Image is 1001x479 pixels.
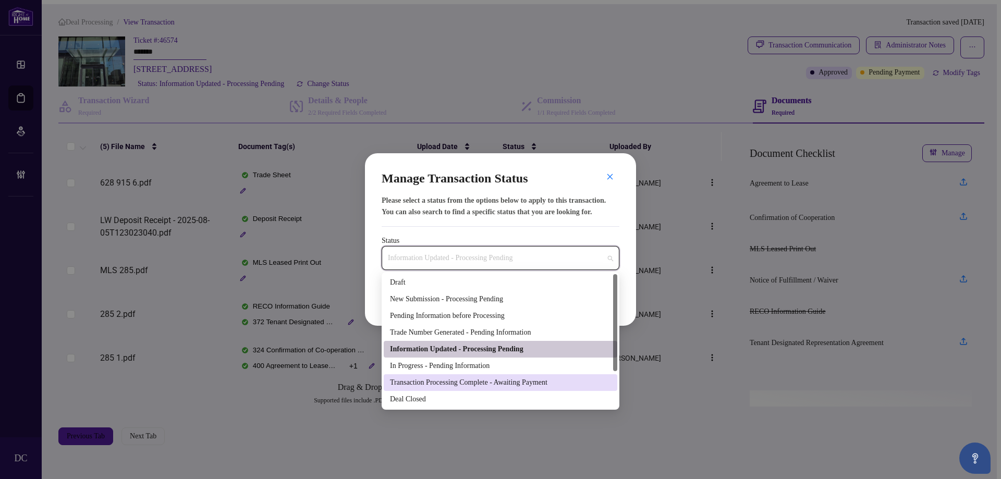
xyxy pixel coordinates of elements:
div: New Submission - Processing Pending [390,293,611,305]
div: Pending Information before Processing [384,308,617,324]
h5: Please select a status from the options below to apply to this transaction. You can also search t... [382,195,619,218]
div: In Progress - Pending Information [384,358,617,374]
div: Deal Closed [390,394,611,405]
div: Pending Information before Processing [390,310,611,322]
div: Information Updated - Processing Pending [384,341,617,358]
div: Draft [384,274,617,291]
div: Draft [390,277,611,288]
div: Trade Number Generated - Pending Information [390,327,611,338]
div: Deal Closed [384,391,617,408]
div: New Submission - Processing Pending [384,291,617,308]
div: Transaction Processing Complete - Awaiting Payment [390,377,611,388]
span: close [606,173,614,180]
div: Transaction Processing Complete - Awaiting Payment [384,374,617,391]
h2: Manage Transaction Status [382,170,619,187]
div: Information Updated - Processing Pending [390,343,611,355]
label: Status [382,235,619,247]
span: Information Updated - Processing Pending [388,248,613,268]
div: Trade Number Generated - Pending Information [384,324,617,341]
button: Open asap [959,443,991,474]
div: In Progress - Pending Information [390,360,611,372]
